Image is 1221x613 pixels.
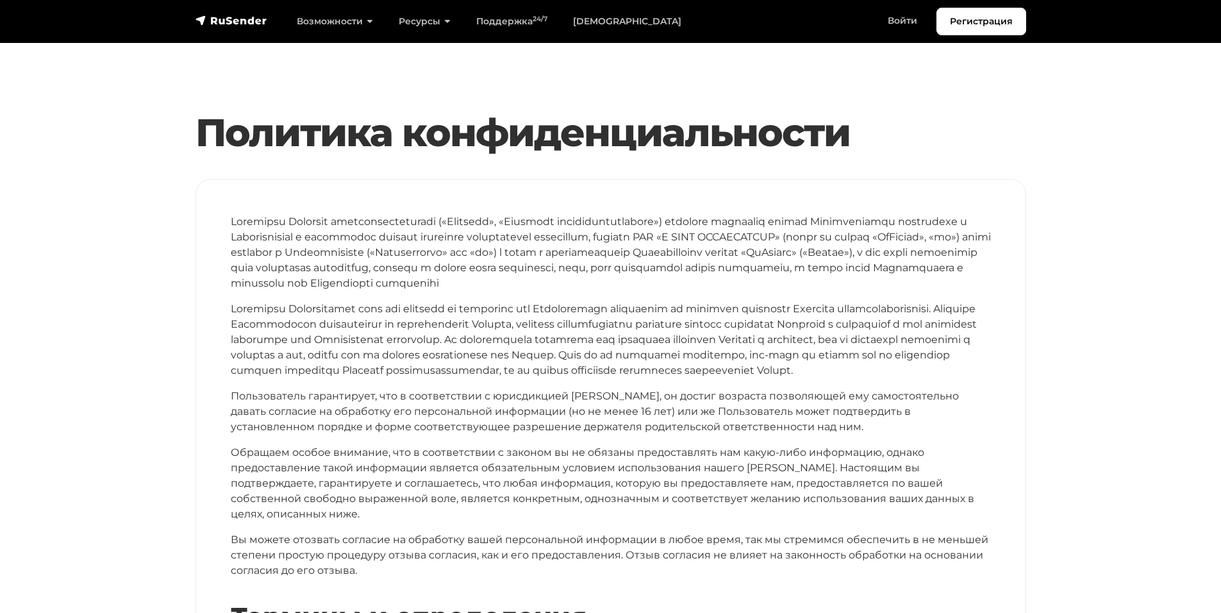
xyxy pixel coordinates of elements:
[231,389,991,435] p: Пользователь гарантирует, что в соответствии с юрисдикцией [PERSON_NAME], он достиг возраста позв...
[936,8,1026,35] a: Регистрация
[533,15,547,23] sup: 24/7
[231,445,991,522] p: Обращаем особое внимание, что в соответствии с законом вы не обязаны предоставлять нам какую-либо...
[284,8,386,35] a: Возможности
[560,8,694,35] a: [DEMOGRAPHIC_DATA]
[231,214,991,291] p: Loremipsu Dolorsit ametconsecteturadi («Elitsedd», «Eiusmodt incididuntutlabore») etdolore magnaa...
[195,14,267,27] img: RuSender
[875,8,930,34] a: Войти
[386,8,463,35] a: Ресурсы
[231,532,991,578] p: Вы можете отозвать согласие на обработку вашей персональной информации в любое время, так мы стре...
[463,8,560,35] a: Поддержка24/7
[195,110,1026,156] h1: Политика конфиденциальности
[231,301,991,378] p: Loremipsu Dolorsitamet cons adi elitsedd ei temporinc utl Etdoloremagn aliquaenim ad minimven qui...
